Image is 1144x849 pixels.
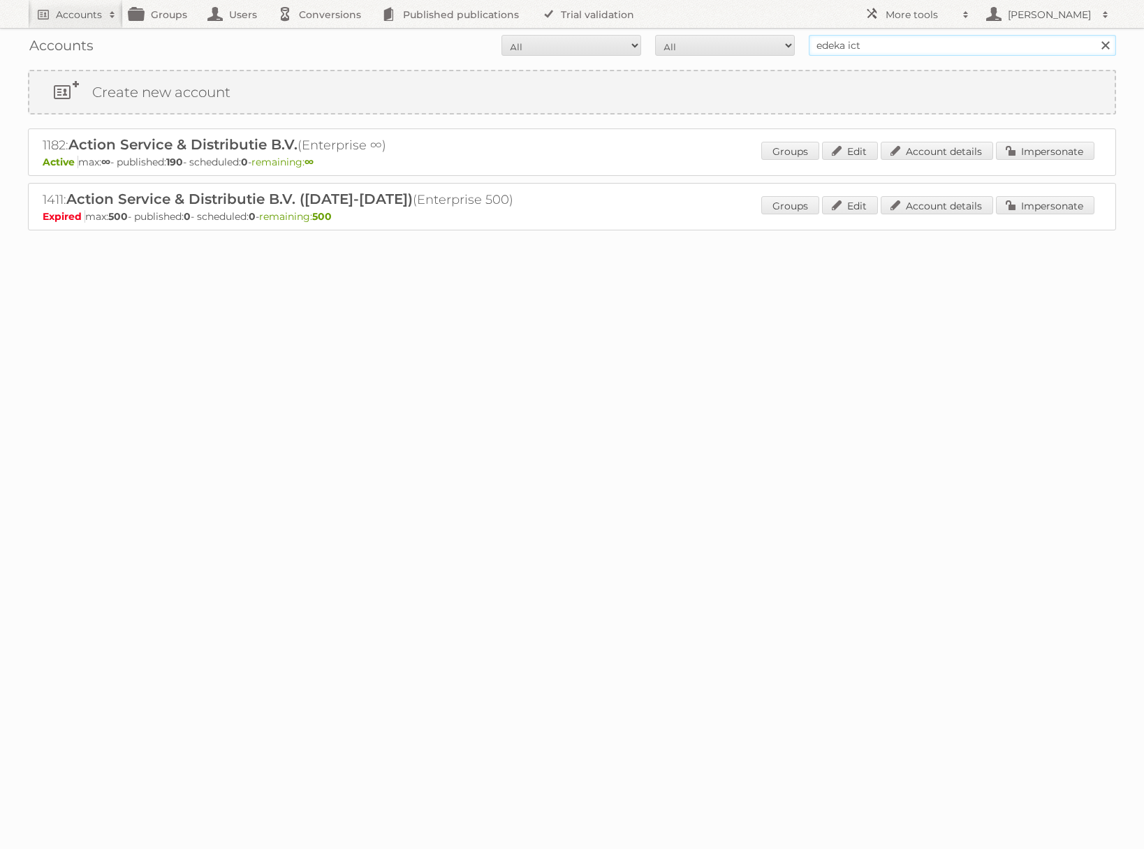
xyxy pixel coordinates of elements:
a: Account details [881,142,993,160]
h2: Accounts [56,8,102,22]
a: Edit [822,196,878,214]
a: Edit [822,142,878,160]
strong: 500 [108,210,128,223]
h2: 1182: (Enterprise ∞) [43,136,531,154]
p: max: - published: - scheduled: - [43,210,1101,223]
span: Action Service & Distributie B.V. [68,136,298,153]
h2: More tools [886,8,955,22]
strong: 500 [312,210,332,223]
span: remaining: [259,210,332,223]
a: Account details [881,196,993,214]
h2: 1411: (Enterprise 500) [43,191,531,209]
span: remaining: [251,156,314,168]
a: Groups [761,142,819,160]
span: Action Service & Distributie B.V. ([DATE]-[DATE]) [66,191,413,207]
a: Impersonate [996,196,1094,214]
strong: 0 [241,156,248,168]
strong: ∞ [101,156,110,168]
strong: 0 [184,210,191,223]
strong: 0 [249,210,256,223]
a: Groups [761,196,819,214]
a: Create new account [29,71,1115,113]
a: Impersonate [996,142,1094,160]
p: max: - published: - scheduled: - [43,156,1101,168]
strong: ∞ [305,156,314,168]
span: Active [43,156,78,168]
span: Expired [43,210,85,223]
h2: [PERSON_NAME] [1004,8,1095,22]
strong: 190 [166,156,183,168]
